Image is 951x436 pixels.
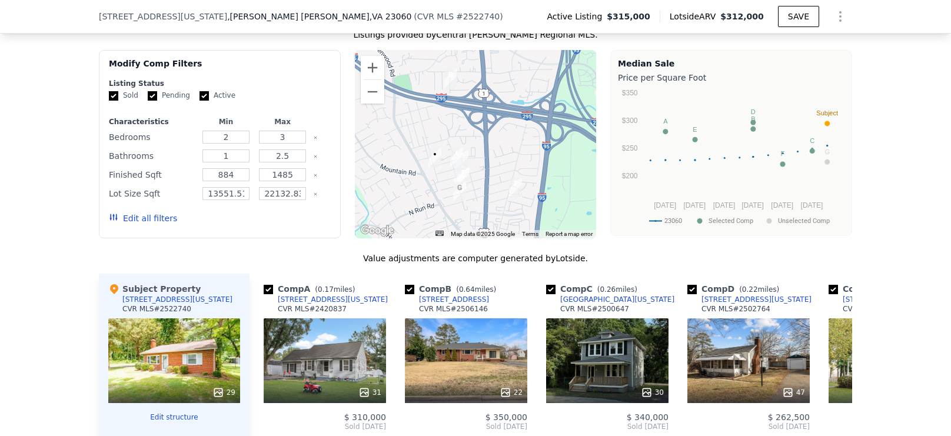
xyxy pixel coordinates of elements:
[99,11,227,22] span: [STREET_ADDRESS][US_STATE]
[687,283,784,295] div: Comp D
[622,144,638,152] text: $250
[109,91,138,101] label: Sold
[457,167,470,187] div: 1311 Pennsylvania Ave
[257,117,308,127] div: Max
[278,304,347,314] div: CVR MLS # 2420837
[358,223,397,238] img: Google
[509,178,522,198] div: 9117 Brookwood Glen Dr
[816,109,838,117] text: Subject
[546,231,593,237] a: Report a map error
[810,137,814,144] text: C
[801,201,823,209] text: [DATE]
[670,11,720,22] span: Lotside ARV
[781,150,785,157] text: F
[227,11,411,22] span: , [PERSON_NAME] [PERSON_NAME]
[654,201,676,209] text: [DATE]
[313,192,318,197] button: Clear
[109,91,118,101] input: Sold
[264,283,360,295] div: Comp A
[683,201,706,209] text: [DATE]
[148,91,190,101] label: Pending
[99,29,852,41] div: Listings provided by Central [PERSON_NAME] Regional MLS .
[720,12,764,21] span: $312,000
[751,115,755,122] text: B
[122,304,191,314] div: CVR MLS # 2522740
[450,148,463,168] div: 1314 Rhode Island Ave
[829,422,951,431] span: Sold [DATE]
[829,283,924,295] div: Comp E
[109,185,195,202] div: Lot Size Sqft
[109,58,331,79] div: Modify Comp Filters
[622,89,638,97] text: $350
[687,422,810,431] span: Sold [DATE]
[108,412,240,422] button: Edit structure
[428,148,441,168] div: 1423 Connecticut Ave
[122,295,232,304] div: [STREET_ADDRESS][US_STATE]
[778,6,819,27] button: SAVE
[713,201,736,209] text: [DATE]
[405,295,489,304] a: [STREET_ADDRESS]
[108,283,201,295] div: Subject Property
[99,252,852,264] div: Value adjustments are computer generated by Lotside .
[607,11,650,22] span: $315,000
[454,168,467,188] div: 1317 Pennsylvania Ave
[200,117,252,127] div: Min
[456,12,500,21] span: # 2522740
[313,154,318,159] button: Clear
[453,182,466,202] div: 1400 Virginia Ave
[751,108,756,115] text: D
[148,91,157,101] input: Pending
[361,80,384,104] button: Zoom out
[264,295,388,304] a: [STREET_ADDRESS][US_STATE]
[622,172,638,180] text: $200
[313,173,318,178] button: Clear
[414,11,503,22] div: ( )
[199,91,235,101] label: Active
[593,285,642,294] span: ( miles)
[709,217,753,225] text: Selected Comp
[419,295,489,304] div: [STREET_ADDRESS]
[344,412,386,422] span: $ 310,000
[734,285,784,294] span: ( miles)
[618,58,844,69] div: Median Sale
[782,387,805,398] div: 47
[358,223,397,238] a: Open this area in Google Maps (opens a new window)
[435,231,444,236] button: Keyboard shortcuts
[361,56,384,79] button: Zoom in
[199,91,209,101] input: Active
[547,11,607,22] span: Active Listing
[560,304,629,314] div: CVR MLS # 2500647
[829,5,852,28] button: Show Options
[486,412,527,422] span: $ 350,000
[701,304,770,314] div: CVR MLS # 2502764
[693,126,697,133] text: E
[824,148,830,155] text: G
[768,412,810,422] span: $ 262,500
[264,422,386,431] span: Sold [DATE]
[618,86,844,233] div: A chart.
[741,201,764,209] text: [DATE]
[419,304,488,314] div: CVR MLS # 2506146
[500,387,523,398] div: 22
[546,295,674,304] a: [GEOGRAPHIC_DATA][US_STATE]
[109,212,177,224] button: Edit all filters
[627,412,669,422] span: $ 340,000
[663,118,668,125] text: A
[771,201,793,209] text: [DATE]
[310,285,360,294] span: ( miles)
[701,295,812,304] div: [STREET_ADDRESS][US_STATE]
[417,12,454,21] span: CVR MLS
[687,295,812,304] a: [STREET_ADDRESS][US_STATE]
[358,387,381,398] div: 31
[600,285,616,294] span: 0.26
[455,150,468,170] div: 1309 Rhode Island Ave
[318,285,334,294] span: 0.17
[664,217,682,225] text: 23060
[618,69,844,86] div: Price per Square Foot
[546,422,669,431] span: Sold [DATE]
[109,129,195,145] div: Bedrooms
[212,387,235,398] div: 29
[405,422,527,431] span: Sold [DATE]
[109,117,195,127] div: Characteristics
[522,231,538,237] a: Terms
